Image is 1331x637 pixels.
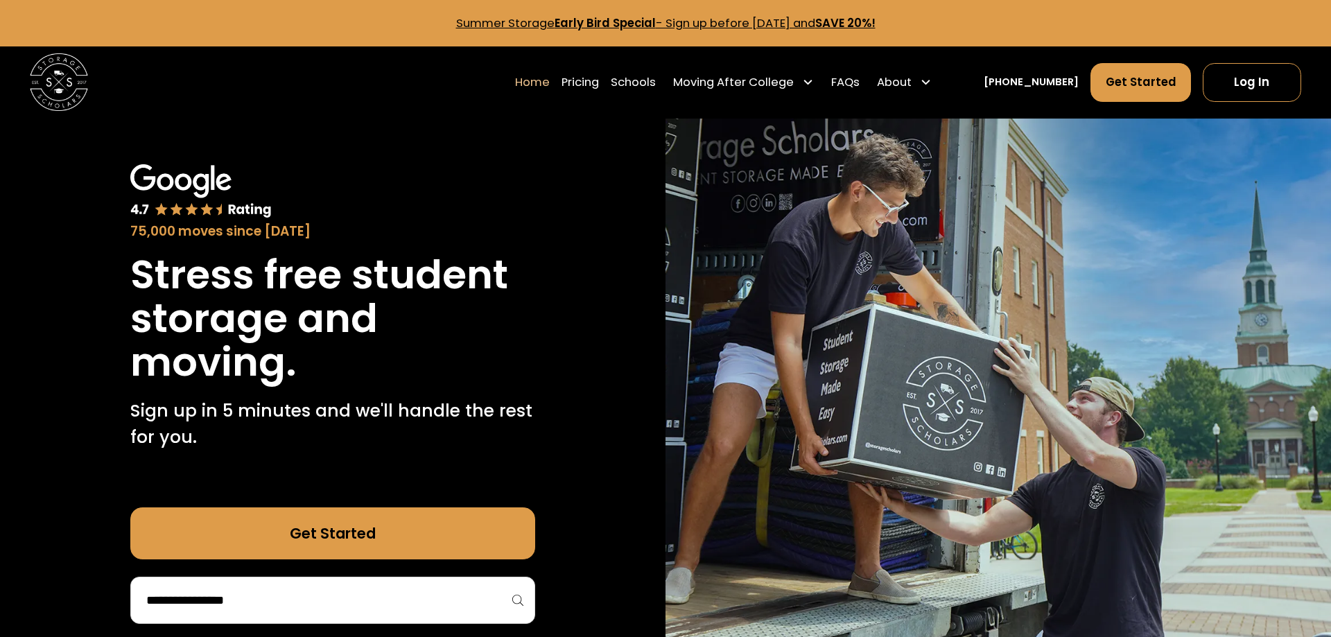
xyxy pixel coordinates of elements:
strong: Early Bird Special [555,15,656,31]
div: 75,000 moves since [DATE] [130,222,534,241]
div: Moving After College [673,73,794,91]
h1: Stress free student storage and moving. [130,253,534,384]
img: Storage Scholars main logo [30,53,87,111]
a: Log In [1203,63,1301,102]
a: FAQs [831,62,860,103]
strong: SAVE 20%! [815,15,876,31]
a: Summer StorageEarly Bird Special- Sign up before [DATE] andSAVE 20%! [456,15,876,31]
div: Moving After College [667,62,819,103]
img: Google 4.7 star rating [130,164,272,218]
a: Get Started [130,507,534,559]
a: [PHONE_NUMBER] [984,75,1079,90]
a: Schools [611,62,656,103]
a: Pricing [562,62,599,103]
div: About [871,62,938,103]
div: About [877,73,912,91]
a: Home [515,62,550,103]
p: Sign up in 5 minutes and we'll handle the rest for you. [130,398,534,450]
a: Get Started [1090,63,1192,102]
